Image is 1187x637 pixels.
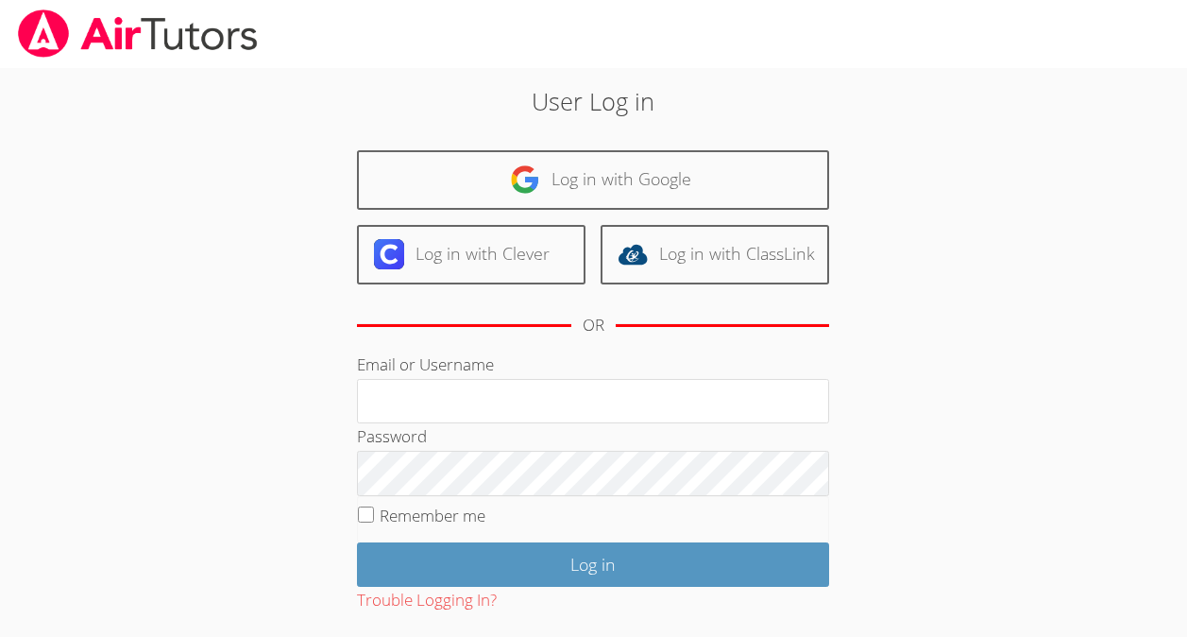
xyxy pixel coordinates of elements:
h2: User Log in [273,83,914,119]
img: google-logo-50288ca7cdecda66e5e0955fdab243c47b7ad437acaf1139b6f446037453330a.svg [510,164,540,195]
input: Log in [357,542,829,587]
button: Trouble Logging In? [357,587,497,614]
div: OR [583,312,604,339]
label: Password [357,425,427,447]
label: Remember me [380,505,485,526]
img: classlink-logo-d6bb404cc1216ec64c9a2012d9dc4662098be43eaf13dc465df04b49fa7ab582.svg [618,239,648,269]
a: Log in with Google [357,150,829,210]
img: airtutors_banner-c4298cdbf04f3fff15de1276eac7730deb9818008684d7c2e4769d2f7ddbe033.png [16,9,260,58]
img: clever-logo-6eab21bc6e7a338710f1a6ff85c0baf02591cd810cc4098c63d3a4b26e2feb20.svg [374,239,404,269]
a: Log in with Clever [357,225,585,284]
a: Log in with ClassLink [601,225,829,284]
label: Email or Username [357,353,494,375]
